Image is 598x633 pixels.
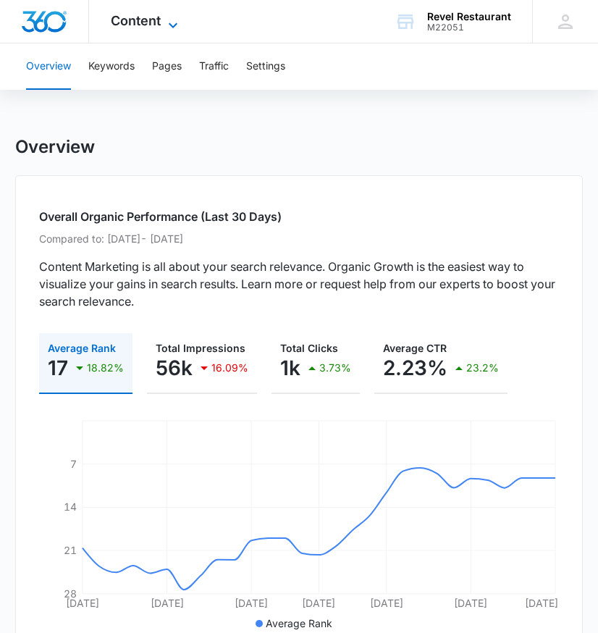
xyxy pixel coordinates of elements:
div: account id [427,22,511,33]
tspan: 14 [64,500,77,513]
tspan: [DATE] [302,597,335,609]
button: Keywords [88,43,135,90]
button: Pages [152,43,182,90]
tspan: [DATE] [66,597,99,609]
div: account name [427,11,511,22]
span: Total Impressions [156,342,245,354]
p: Content Marketing is all about your search relevance. Organic Growth is the easiest way to visual... [39,258,560,310]
p: 1k [280,356,300,380]
span: Average CTR [383,342,447,354]
button: Traffic [199,43,229,90]
span: Content [111,13,161,28]
tspan: [DATE] [370,597,403,609]
tspan: [DATE] [455,597,488,609]
p: Compared to: [DATE] - [DATE] [39,231,560,246]
span: Average Rank [266,617,332,629]
p: 2.23% [383,356,447,380]
tspan: 21 [64,544,77,556]
h1: Overview [15,136,95,158]
tspan: 28 [64,587,77,600]
p: 23.2% [466,363,499,373]
span: Total Clicks [280,342,338,354]
tspan: [DATE] [235,597,268,609]
button: Overview [26,43,71,90]
p: 17 [48,356,68,380]
tspan: 7 [70,458,77,470]
p: 18.82% [87,363,124,373]
p: 56k [156,356,193,380]
h2: Overall Organic Performance (Last 30 Days) [39,208,560,225]
p: 3.73% [319,363,351,373]
button: Settings [246,43,285,90]
span: Average Rank [48,342,116,354]
p: 16.09% [211,363,248,373]
tspan: [DATE] [526,597,559,609]
tspan: [DATE] [150,597,183,609]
